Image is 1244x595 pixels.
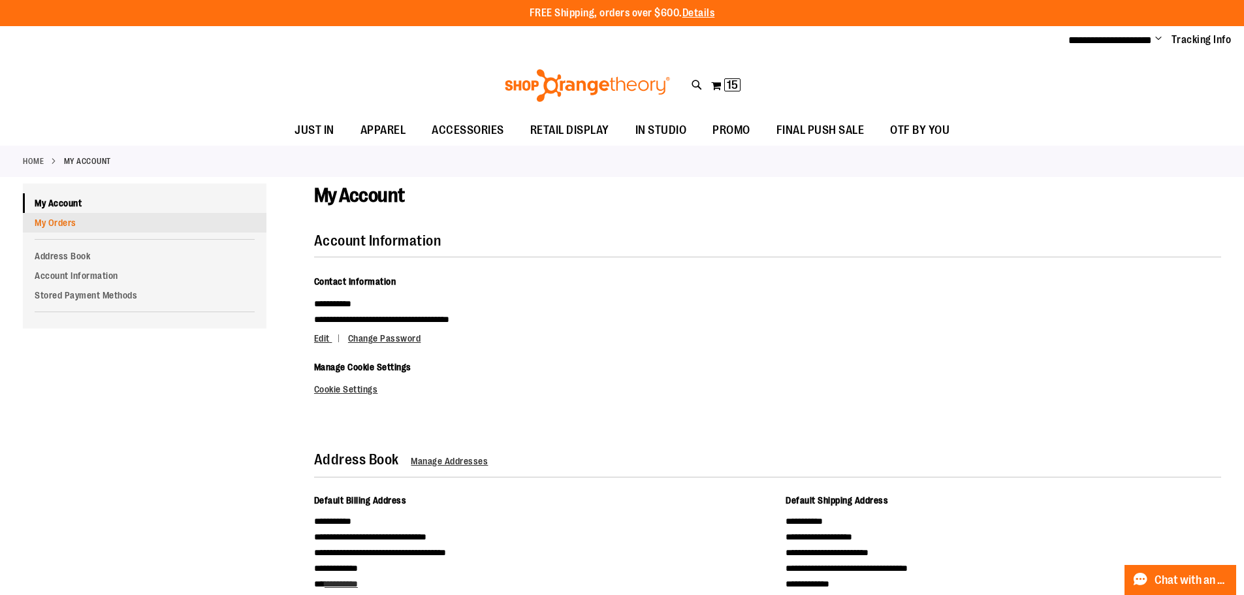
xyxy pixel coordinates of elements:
[314,451,399,468] strong: Address Book
[314,276,396,287] span: Contact Information
[786,495,888,506] span: Default Shipping Address
[314,184,405,206] span: My Account
[23,266,266,285] a: Account Information
[411,456,488,466] a: Manage Addresses
[1155,33,1162,46] button: Account menu
[64,155,111,167] strong: My Account
[712,116,750,145] span: PROMO
[23,193,266,213] a: My Account
[314,495,407,506] span: Default Billing Address
[314,333,346,344] a: Edit
[530,116,609,145] span: RETAIL DISPLAY
[314,333,330,344] span: Edit
[348,333,421,344] a: Change Password
[1172,33,1232,47] a: Tracking Info
[23,155,44,167] a: Home
[314,384,378,394] a: Cookie Settings
[360,116,406,145] span: APPAREL
[635,116,687,145] span: IN STUDIO
[23,246,266,266] a: Address Book
[1124,565,1237,595] button: Chat with an Expert
[23,285,266,305] a: Stored Payment Methods
[432,116,504,145] span: ACCESSORIES
[776,116,865,145] span: FINAL PUSH SALE
[1155,574,1228,587] span: Chat with an Expert
[890,116,949,145] span: OTF BY YOU
[314,362,411,372] span: Manage Cookie Settings
[530,6,715,21] p: FREE Shipping, orders over $600.
[295,116,334,145] span: JUST IN
[682,7,715,19] a: Details
[314,233,441,249] strong: Account Information
[503,69,672,102] img: Shop Orangetheory
[727,78,738,91] span: 15
[23,213,266,233] a: My Orders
